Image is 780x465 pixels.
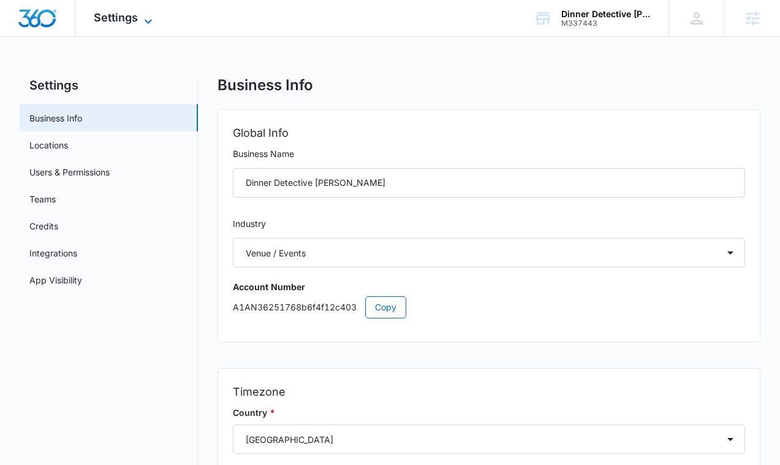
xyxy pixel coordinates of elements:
h2: Timezone [233,383,745,401]
a: Users & Permissions [29,166,110,179]
span: Copy [375,301,396,314]
a: Integrations [29,247,77,259]
a: Business Info [29,112,82,125]
h2: Settings [20,76,198,94]
p: A1AN36251768b6f4f12c403 [233,296,745,318]
a: Teams [29,193,56,206]
div: account name [561,9,651,19]
label: Business Name [233,147,745,161]
div: account id [561,19,651,28]
button: Copy [365,296,406,318]
h1: Business Info [218,76,313,94]
a: App Visibility [29,274,82,286]
strong: Account Number [233,282,305,292]
a: Locations [29,139,68,152]
label: Industry [233,217,745,231]
h2: Global Info [233,125,745,142]
a: Credits [29,220,58,233]
span: Settings [94,11,138,24]
label: Country [233,406,745,420]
